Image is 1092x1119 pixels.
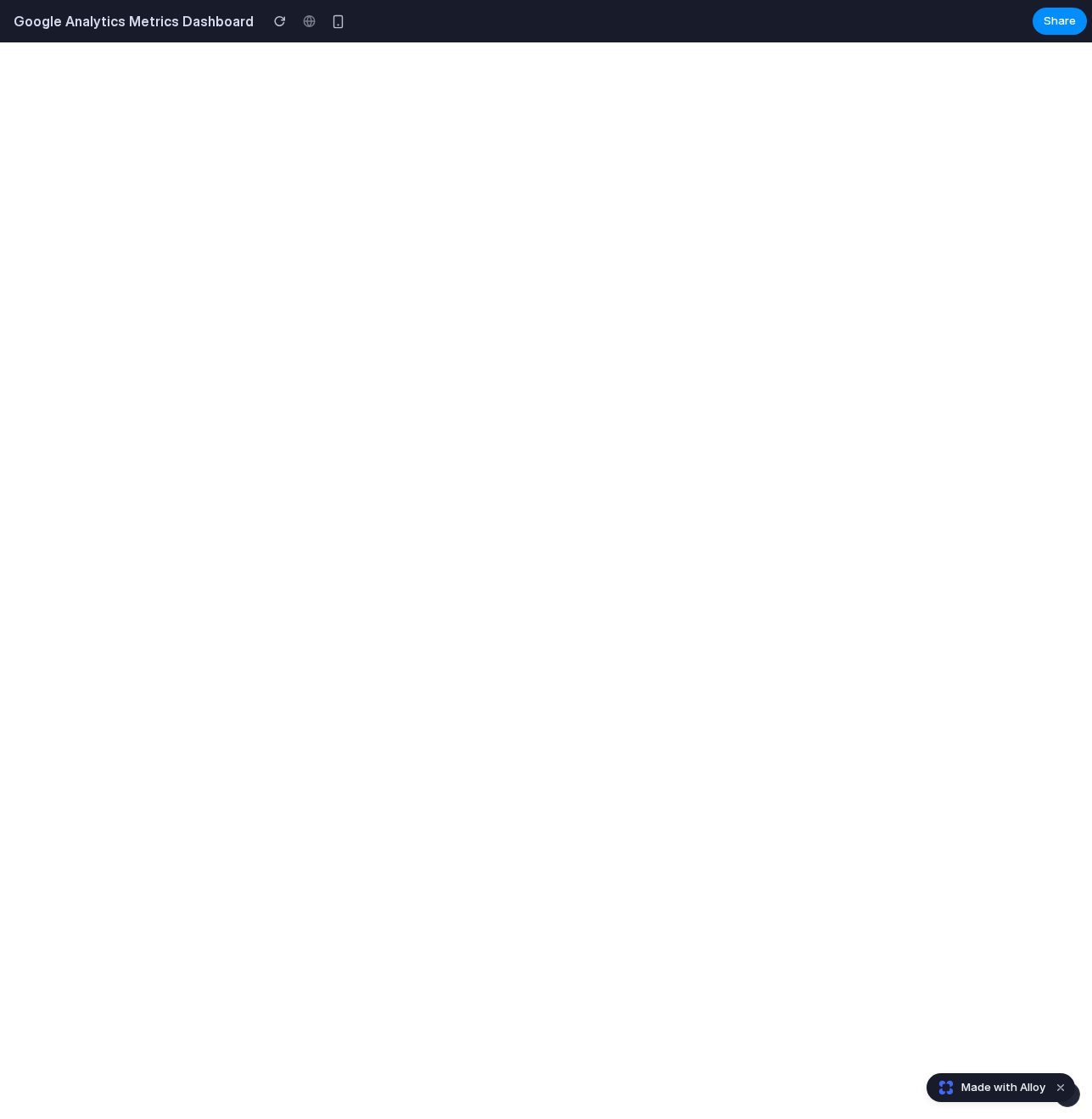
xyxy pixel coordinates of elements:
button: Share [1033,8,1087,35]
h2: Google Analytics Metrics Dashboard [7,11,254,31]
span: Made with Alloy [961,1079,1045,1096]
button: Dismiss watermark [1050,1077,1071,1098]
span: Share [1044,13,1076,30]
a: Made with Alloy [927,1079,1047,1096]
